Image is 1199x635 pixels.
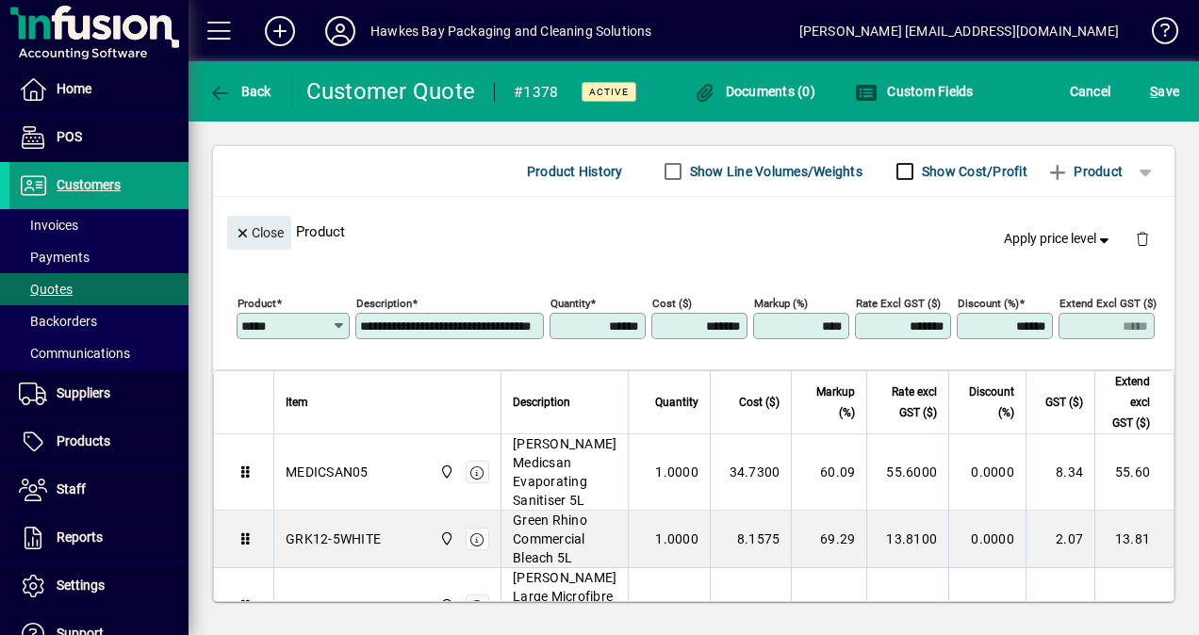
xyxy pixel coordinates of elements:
[1145,74,1184,108] button: Save
[306,76,476,106] div: Customer Quote
[655,392,698,413] span: Quantity
[589,86,629,98] span: Active
[1094,511,1174,568] td: 13.81
[213,197,1174,266] div: Product
[710,511,792,568] td: 8.1575
[19,218,78,233] span: Invoices
[9,514,189,562] a: Reports
[57,529,103,545] span: Reports
[435,462,456,482] span: Central
[370,16,652,46] div: Hawkes Bay Packaging and Cleaning Solutions
[879,382,937,423] span: Rate excl GST ($)
[1094,434,1174,511] td: 55.60
[879,529,937,548] div: 13.8100
[286,463,369,481] div: MEDICSAN05
[799,16,1119,46] div: [PERSON_NAME] [EMAIL_ADDRESS][DOMAIN_NAME]
[1059,297,1157,310] mat-label: Extend excl GST ($)
[286,596,354,615] div: MPH33105
[1070,76,1111,106] span: Cancel
[9,418,189,465] a: Products
[527,156,623,187] span: Product History
[655,463,698,481] span: 1.0000
[856,297,941,310] mat-label: Rate excl GST ($)
[310,14,370,48] button: Profile
[57,433,110,448] span: Products
[1120,230,1165,247] app-page-header-button: Delete
[9,114,189,161] a: POS
[235,218,284,249] span: Close
[513,434,616,510] span: [PERSON_NAME] Medicsan Evaporating Sanitiser 5L
[9,209,189,241] a: Invoices
[57,578,105,593] span: Settings
[9,370,189,417] a: Suppliers
[879,596,937,615] div: 3.7700
[686,162,862,181] label: Show Line Volumes/Weights
[1150,76,1179,106] span: ave
[286,529,381,548] div: GRK12-5WHITE
[19,346,130,361] span: Communications
[250,14,310,48] button: Add
[1150,84,1158,99] span: S
[1138,4,1175,65] a: Knowledge Base
[1120,216,1165,261] button: Delete
[189,74,292,108] app-page-header-button: Back
[1037,155,1132,188] button: Product
[435,595,456,616] span: Central
[9,241,189,273] a: Payments
[513,511,616,567] span: Green Rhino Commercial Bleach 5L
[57,129,82,144] span: POS
[1026,511,1094,568] td: 2.07
[519,155,631,188] button: Product History
[791,434,866,511] td: 60.09
[961,382,1014,423] span: Discount (%)
[1107,371,1150,433] span: Extend excl GST ($)
[948,434,1026,511] td: 0.0000
[652,297,692,310] mat-label: Cost ($)
[57,385,110,400] span: Suppliers
[204,74,276,108] button: Back
[238,297,276,310] mat-label: Product
[57,481,86,497] span: Staff
[948,511,1026,568] td: 0.0000
[222,223,296,240] app-page-header-button: Close
[710,434,792,511] td: 34.7300
[1004,229,1113,249] span: Apply price level
[513,392,570,413] span: Description
[996,222,1121,256] button: Apply price level
[9,305,189,337] a: Backorders
[1045,392,1083,413] span: GST ($)
[286,392,308,413] span: Item
[9,66,189,113] a: Home
[803,382,855,423] span: Markup (%)
[918,162,1027,181] label: Show Cost/Profit
[57,81,91,96] span: Home
[19,314,97,329] span: Backorders
[1065,74,1116,108] button: Cancel
[754,297,808,310] mat-label: Markup (%)
[879,463,937,481] div: 55.6000
[1026,434,1094,511] td: 8.34
[655,529,698,548] span: 1.0000
[19,250,90,265] span: Payments
[655,596,698,615] span: 1.0000
[9,562,189,610] a: Settings
[9,273,189,305] a: Quotes
[550,297,590,310] mat-label: Quantity
[57,177,121,192] span: Customers
[208,84,271,99] span: Back
[19,282,73,297] span: Quotes
[855,84,974,99] span: Custom Fields
[791,511,866,568] td: 69.29
[435,529,456,549] span: Central
[514,77,558,107] div: #1378
[739,392,780,413] span: Cost ($)
[850,74,978,108] button: Custom Fields
[9,337,189,369] a: Communications
[356,297,412,310] mat-label: Description
[1046,156,1123,187] span: Product
[688,74,820,108] button: Documents (0)
[958,297,1019,310] mat-label: Discount (%)
[9,466,189,513] a: Staff
[227,216,291,250] button: Close
[693,84,815,99] span: Documents (0)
